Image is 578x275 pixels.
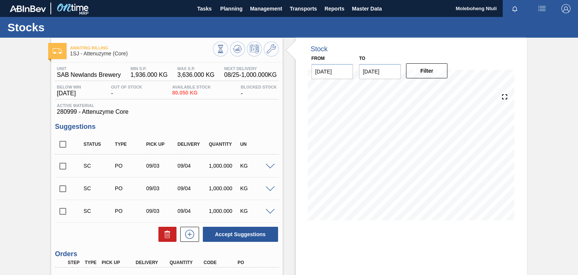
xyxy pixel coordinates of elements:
span: Awaiting Billing [70,46,213,50]
div: Suggestion Created [82,185,116,191]
span: Management [250,4,282,13]
img: Logout [561,4,570,13]
div: KG [238,163,272,169]
div: Pick up [100,260,137,265]
div: Delivery [134,260,171,265]
span: Blocked Stock [241,85,277,89]
div: 09/03/2025 [144,185,179,191]
span: Unit [57,66,121,71]
span: 08/25 - 1,000.000 KG [224,72,277,78]
input: mm/dd/yyyy [359,64,401,79]
span: SAB Newlands Brewery [57,72,121,78]
div: Status [82,142,116,147]
span: Available Stock [172,85,211,89]
span: [DATE] [57,90,81,97]
label: to [359,56,365,61]
div: 09/03/2025 [144,208,179,214]
div: Pick up [144,142,179,147]
button: Schedule Inventory [247,41,262,57]
h1: Stocks [8,23,141,32]
div: - [109,85,144,97]
div: 1,000.000 [207,185,241,191]
span: Reports [324,4,344,13]
div: 09/04/2025 [176,185,210,191]
button: Filter [406,63,448,78]
img: Ícone [53,48,62,54]
div: Delivery [176,142,210,147]
div: Suggestion Created [82,163,116,169]
label: From [312,56,325,61]
span: 1SJ - Attenuzyme (Core) [70,51,213,57]
span: Next Delivery [224,66,277,71]
div: Type [113,142,147,147]
input: mm/dd/yyyy [312,64,353,79]
img: userActions [537,4,546,13]
div: 09/04/2025 [176,208,210,214]
span: MAX S.P. [177,66,214,71]
div: 09/03/2025 [144,163,179,169]
div: KG [238,185,272,191]
div: - [239,85,279,97]
span: 1,936.000 KG [131,72,168,78]
div: Delete Suggestions [155,227,176,242]
span: Tasks [196,4,213,13]
h3: Orders [55,250,278,258]
span: 80.050 KG [172,90,211,96]
span: Planning [220,4,242,13]
div: Purchase order [113,185,147,191]
img: TNhmsLtSVTkK8tSr43FrP2fwEKptu5GPRR3wAAAABJRU5ErkJggg== [10,5,46,12]
div: 09/04/2025 [176,163,210,169]
button: Stocks Overview [213,41,228,57]
button: Update Chart [230,41,245,57]
div: Type [83,260,100,265]
button: Notifications [503,3,527,14]
span: Master Data [352,4,382,13]
h3: Suggestions [55,123,278,131]
div: Step [66,260,83,265]
div: Purchase order [113,163,147,169]
span: 3,636.000 KG [177,72,214,78]
button: Go to Master Data / General [264,41,279,57]
div: PO [236,260,273,265]
div: 1,000.000 [207,208,241,214]
div: Purchase order [113,208,147,214]
div: Accept Suggestions [199,226,279,243]
div: Stock [311,45,328,53]
span: Transports [290,4,317,13]
div: New suggestion [176,227,199,242]
button: Accept Suggestions [203,227,278,242]
span: Active Material [57,103,277,108]
span: 280999 - Attenuzyme Core [57,108,277,115]
span: MIN S.P. [131,66,168,71]
div: Quantity [168,260,205,265]
div: Suggestion Created [82,208,116,214]
div: Quantity [207,142,241,147]
span: Out Of Stock [111,85,142,89]
div: KG [238,208,272,214]
div: 1,000.000 [207,163,241,169]
div: UN [238,142,272,147]
span: Below Min [57,85,81,89]
div: Code [202,260,239,265]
